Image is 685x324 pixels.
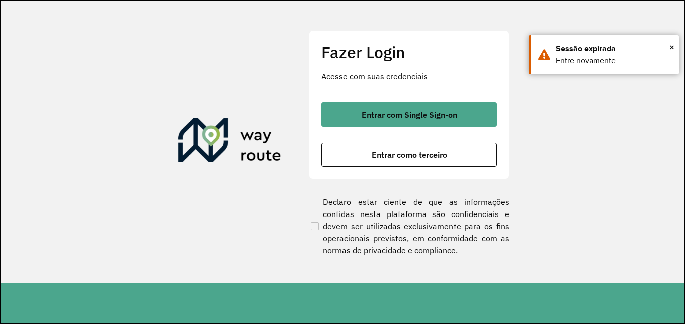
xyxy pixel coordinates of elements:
[321,143,497,167] button: button
[556,43,671,55] div: Sessão expirada
[321,43,497,62] h2: Fazer Login
[321,70,497,82] p: Acesse com suas credenciais
[362,111,457,119] span: Entrar com Single Sign-on
[372,151,447,159] span: Entrar como terceiro
[556,55,671,67] div: Entre novamente
[669,40,674,55] button: Close
[178,118,281,166] img: Roteirizador AmbevTech
[309,196,509,256] label: Declaro estar ciente de que as informações contidas nesta plataforma são confidenciais e devem se...
[669,40,674,55] span: ×
[321,102,497,127] button: button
